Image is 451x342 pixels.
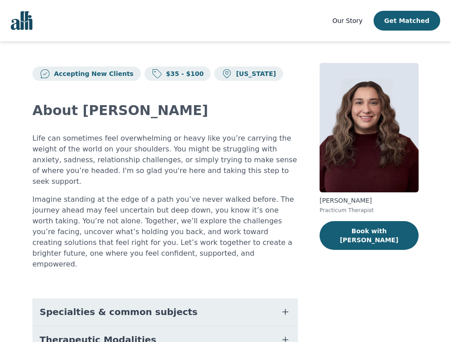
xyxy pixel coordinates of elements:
[320,207,419,214] p: Practicum Therapist
[32,133,298,187] p: Life can sometimes feel overwhelming or heavy like you’re carrying the weight of the world on you...
[320,196,419,205] p: [PERSON_NAME]
[32,102,298,119] h2: About [PERSON_NAME]
[32,298,298,325] button: Specialties & common subjects
[232,69,276,78] p: [US_STATE]
[50,69,134,78] p: Accepting New Clients
[333,15,363,26] a: Our Story
[11,11,32,30] img: alli logo
[374,11,440,31] button: Get Matched
[162,69,204,78] p: $35 - $100
[333,17,363,24] span: Our Story
[40,306,198,318] span: Specialties & common subjects
[320,63,419,192] img: Brianna_Connolly
[32,194,298,270] p: Imagine standing at the edge of a path you’ve never walked before. The journey ahead may feel unc...
[320,221,419,250] button: Book with [PERSON_NAME]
